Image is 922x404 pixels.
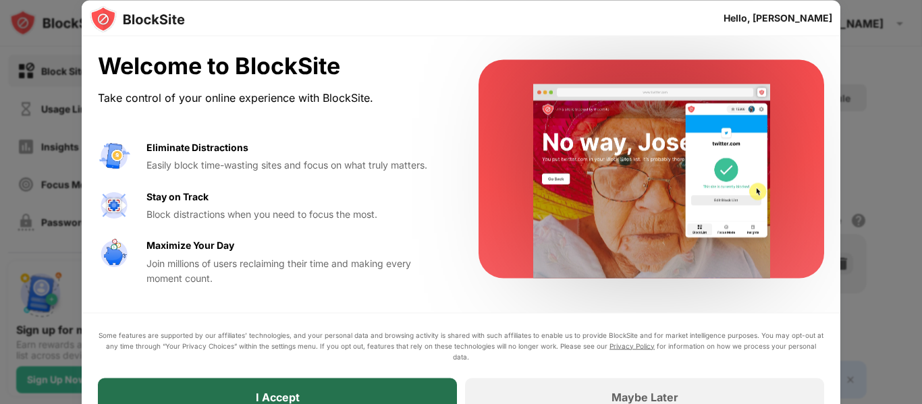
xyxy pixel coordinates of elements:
[256,390,300,403] div: I Accept
[146,206,446,221] div: Block distractions when you need to focus the most.
[724,12,832,23] div: Hello, [PERSON_NAME]
[98,88,446,107] div: Take control of your online experience with BlockSite.
[146,256,446,286] div: Join millions of users reclaiming their time and making every moment count.
[146,238,234,253] div: Maximize Your Day
[98,189,130,221] img: value-focus.svg
[609,341,655,349] a: Privacy Policy
[98,329,824,362] div: Some features are supported by our affiliates’ technologies, and your personal data and browsing ...
[98,238,130,270] img: value-safe-time.svg
[98,140,130,172] img: value-avoid-distractions.svg
[146,189,209,204] div: Stay on Track
[146,158,446,173] div: Easily block time-wasting sites and focus on what truly matters.
[98,53,446,80] div: Welcome to BlockSite
[90,5,185,32] img: logo-blocksite.svg
[146,140,248,154] div: Eliminate Distractions
[612,390,678,403] div: Maybe Later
